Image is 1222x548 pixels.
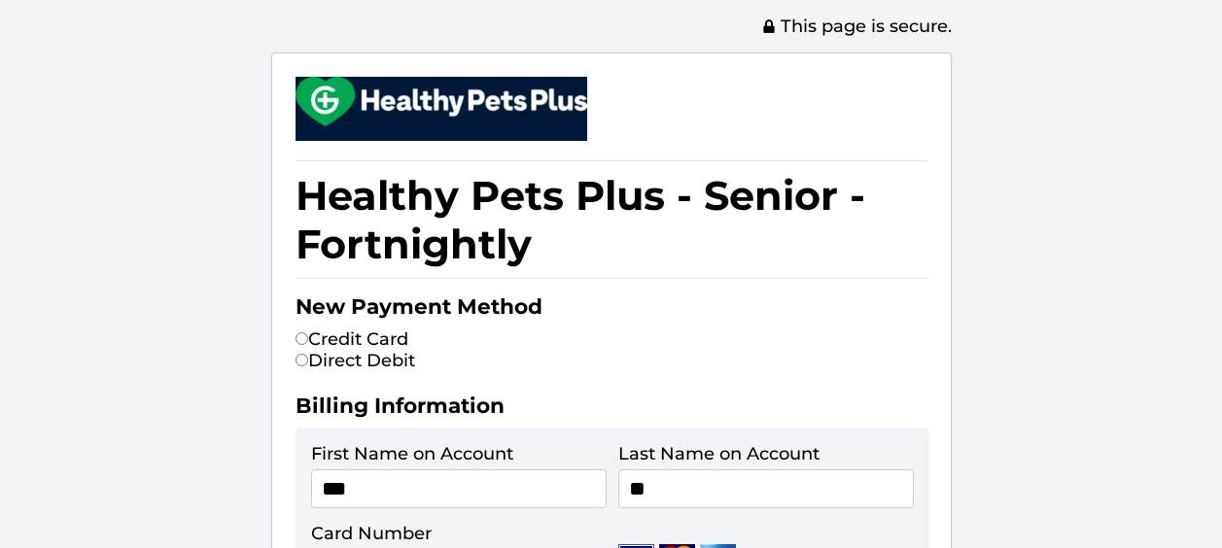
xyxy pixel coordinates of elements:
h2: New Payment Method [296,293,927,328]
img: small.png [296,77,587,126]
input: Direct Debit [296,354,308,366]
span: This page is secure. [761,16,952,37]
h2: Billing Information [296,393,927,428]
label: First Name on Account [311,443,513,464]
input: Credit Card [296,332,308,345]
label: Card Number [311,523,432,544]
label: Credit Card [296,328,408,350]
label: Last Name on Account [618,443,820,464]
label: Direct Debit [296,350,415,371]
h1: Healthy Pets Plus - Senior - Fortnightly [296,160,927,279]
